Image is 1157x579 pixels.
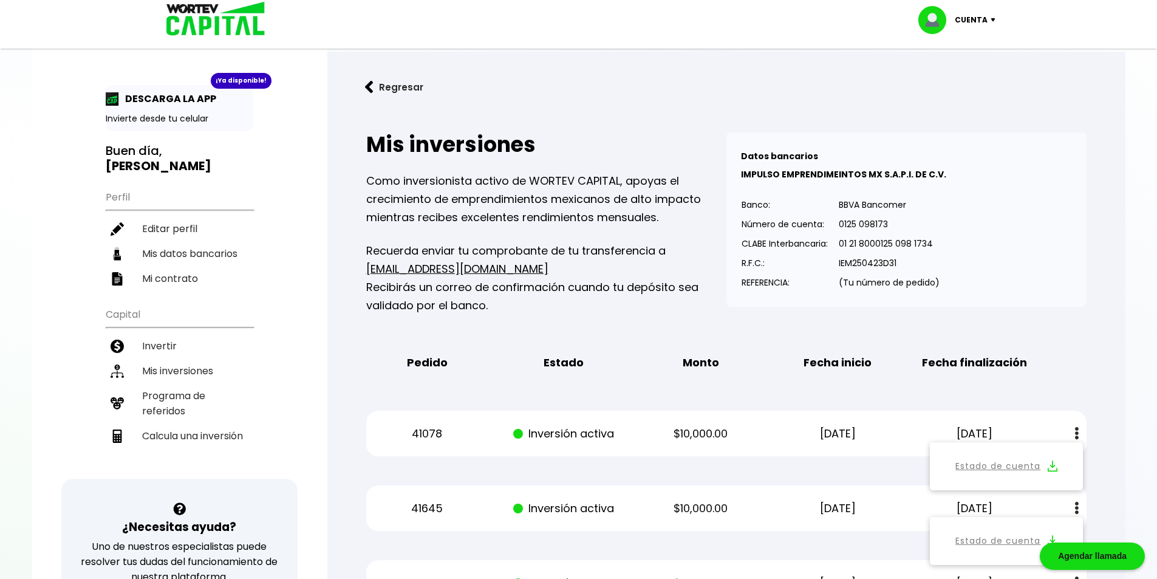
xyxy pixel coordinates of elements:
div: ¡Ya disponible! [211,73,271,89]
p: [DATE] [780,499,895,518]
b: IMPULSO EMPRENDIMEINTOS MX S.A.P.I. DE C.V. [741,168,946,180]
img: icon-down [988,18,1004,22]
a: Mi contrato [106,266,253,291]
ul: Capital [106,301,253,479]
b: Pedido [407,354,448,372]
p: [DATE] [780,425,895,443]
a: Mis datos bancarios [106,241,253,266]
h3: ¿Necesitas ayuda? [122,518,236,536]
p: Número de cuenta: [742,215,828,233]
h3: Buen día, [106,143,253,174]
p: R.F.C.: [742,254,828,272]
b: Monto [683,354,719,372]
p: IEM250423D31 [839,254,940,272]
p: Como inversionista activo de WORTEV CAPITAL, apoyas el crecimiento de emprendimientos mexicanos d... [366,172,726,227]
p: Inversión activa [507,425,622,443]
p: $10,000.00 [643,425,759,443]
img: flecha izquierda [365,81,374,94]
p: REFERENCIA: [742,273,828,292]
p: $10,000.00 [643,499,759,518]
b: Fecha finalización [922,354,1027,372]
a: Invertir [106,334,253,358]
p: 01 21 8000125 098 1734 [839,235,940,253]
p: 41078 [369,425,485,443]
img: contrato-icon.f2db500c.svg [111,272,124,286]
a: Estado de cuenta [955,533,1040,549]
p: CLABE Interbancaria: [742,235,828,253]
a: Calcula una inversión [106,423,253,448]
img: invertir-icon.b3b967d7.svg [111,340,124,353]
a: Mis inversiones [106,358,253,383]
img: recomiendanos-icon.9b8e9327.svg [111,397,124,410]
p: (Tu número de pedido) [839,273,940,292]
img: editar-icon.952d3147.svg [111,222,124,236]
p: Invierte desde tu celular [106,112,253,125]
p: [DATE] [917,499,1032,518]
img: datos-icon.10cf9172.svg [111,247,124,261]
b: Estado [544,354,584,372]
img: calculadora-icon.17d418c4.svg [111,430,124,443]
b: Fecha inicio [804,354,872,372]
a: Editar perfil [106,216,253,241]
p: Banco: [742,196,828,214]
b: Datos bancarios [741,150,818,162]
p: BBVA Bancomer [839,196,940,214]
button: Estado de cuenta [937,524,1075,558]
p: [DATE] [917,425,1032,443]
div: Agendar llamada [1040,543,1145,570]
p: Cuenta [955,11,988,29]
img: inversiones-icon.6695dc30.svg [111,365,124,378]
b: [PERSON_NAME] [106,157,211,174]
a: Estado de cuenta [955,459,1040,474]
img: app-icon [106,92,119,106]
button: Regresar [347,71,442,103]
a: [EMAIL_ADDRESS][DOMAIN_NAME] [366,261,548,276]
p: 0125 098173 [839,215,940,233]
p: Recuerda enviar tu comprobante de tu transferencia a Recibirás un correo de confirmación cuando t... [366,242,726,315]
img: profile-image [918,6,955,34]
button: Estado de cuenta [937,450,1075,483]
h2: Mis inversiones [366,132,726,157]
p: 41645 [369,499,485,518]
a: Programa de referidos [106,383,253,423]
p: DESCARGA LA APP [119,91,216,106]
p: Inversión activa [507,499,622,518]
a: flecha izquierdaRegresar [347,71,1106,103]
ul: Perfil [106,183,253,291]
